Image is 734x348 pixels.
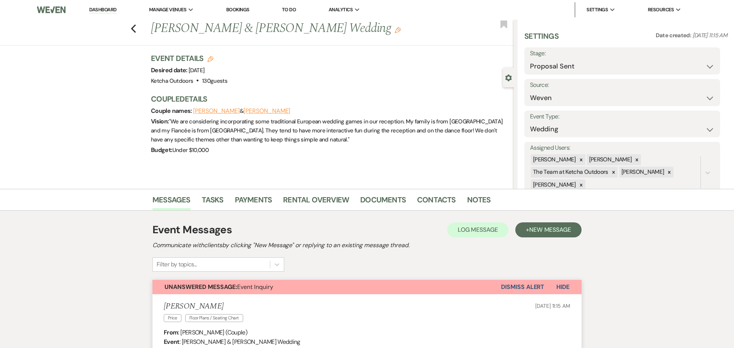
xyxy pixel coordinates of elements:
button: Dismiss Alert [501,280,544,294]
span: Date created: [656,32,693,39]
button: [PERSON_NAME] [193,108,240,114]
span: Settings [586,6,608,14]
a: Bookings [226,6,250,13]
span: Ketcha Outdoors [151,77,193,85]
b: Event [164,338,180,346]
button: Unanswered Message:Event Inquiry [152,280,501,294]
div: [PERSON_NAME] [531,154,577,165]
button: Edit [395,26,401,33]
label: Source: [530,80,714,91]
a: Tasks [202,194,224,210]
h1: Event Messages [152,222,232,238]
span: Analytics [329,6,353,14]
a: Documents [360,194,406,210]
label: Assigned Users: [530,143,714,153]
label: Stage: [530,48,714,59]
span: [DATE] [189,67,204,74]
span: Under $10,000 [172,146,209,154]
img: Weven Logo [37,2,66,18]
h3: Settings [524,31,559,47]
span: " We are considering incorporating some traditional European wedding games in our reception. My f... [151,118,503,143]
span: Price [164,314,181,322]
a: Payments [235,194,272,210]
h2: Communicate with clients by clicking "New Message" or replying to an existing message thread. [152,241,582,250]
button: Log Message [447,222,509,237]
span: [DATE] 11:15 AM [693,32,727,39]
a: Rental Overview [283,194,349,210]
button: [PERSON_NAME] [244,108,290,114]
b: From [164,328,178,336]
span: Couple names: [151,107,193,115]
button: Close lead details [505,74,512,81]
button: +New Message [515,222,582,237]
a: Dashboard [89,6,116,14]
h3: Event Details [151,53,227,64]
span: 130 guests [202,77,227,85]
span: New Message [529,226,571,234]
a: Messages [152,194,190,210]
button: Hide [544,280,582,294]
div: [PERSON_NAME] [531,179,577,190]
span: Vision: [151,117,169,125]
strong: Unanswered Message: [164,283,237,291]
span: Log Message [458,226,498,234]
span: Resources [648,6,674,14]
h1: [PERSON_NAME] & [PERSON_NAME] Wedding [151,20,438,38]
span: Manage Venues [149,6,186,14]
div: Filter by topics... [157,260,197,269]
div: [PERSON_NAME] [619,167,665,178]
h3: Couple Details [151,94,506,104]
span: Hide [556,283,570,291]
span: Budget: [151,146,172,154]
div: [PERSON_NAME] [587,154,633,165]
label: Event Type: [530,111,714,122]
a: To Do [282,6,296,13]
span: [DATE] 11:15 AM [535,302,570,309]
h5: [PERSON_NAME] [164,302,247,311]
div: The Team at Ketcha Outdoors [531,167,609,178]
span: & [193,107,290,115]
span: Event Inquiry [164,283,273,291]
a: Contacts [417,194,456,210]
span: Floor Plans / Seating Chart [185,314,243,322]
a: Notes [467,194,491,210]
span: Desired date: [151,66,189,74]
